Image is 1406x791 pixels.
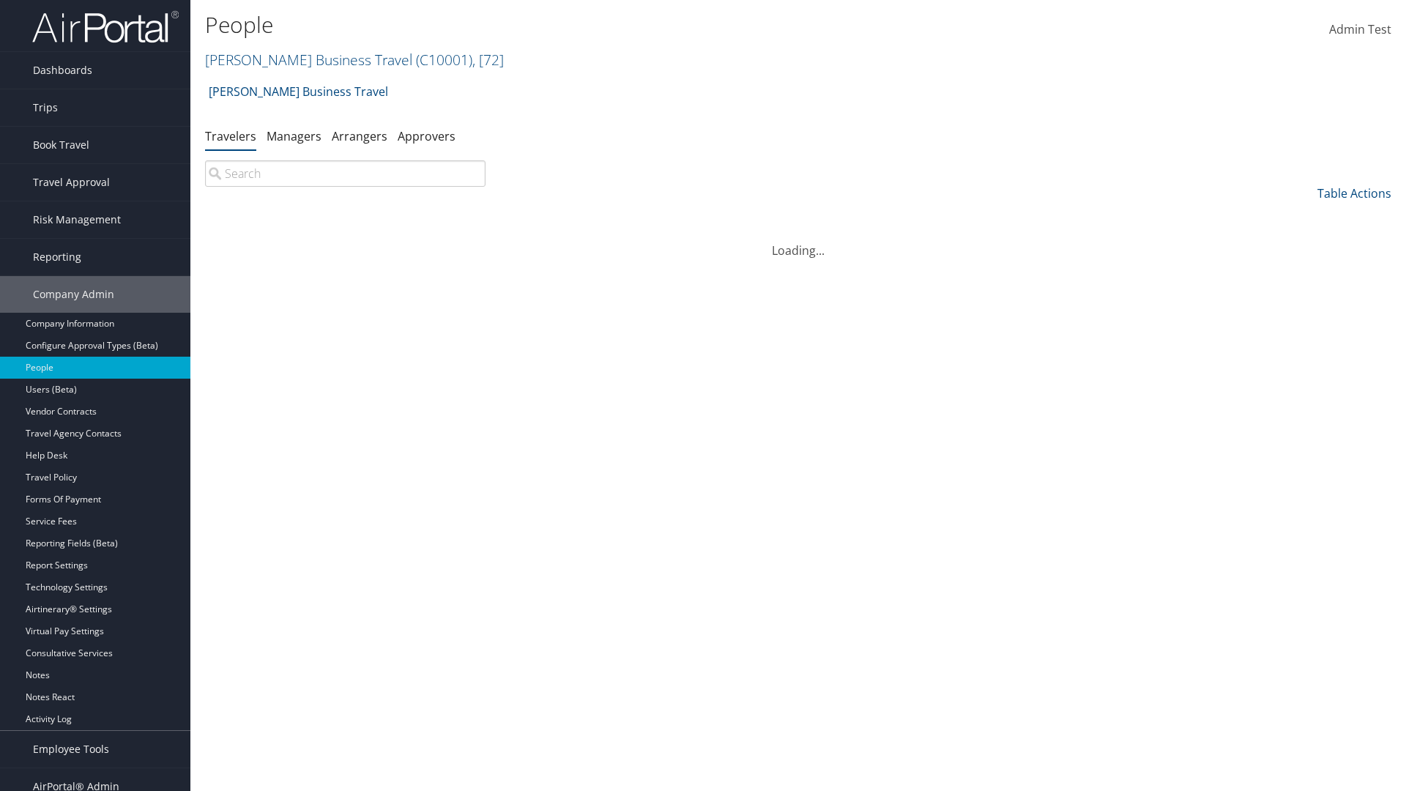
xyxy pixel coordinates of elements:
img: airportal-logo.png [32,10,179,44]
a: Approvers [398,128,455,144]
span: ( C10001 ) [416,50,472,70]
span: Employee Tools [33,731,109,768]
span: Trips [33,89,58,126]
h1: People [205,10,996,40]
a: Admin Test [1329,7,1391,53]
span: Company Admin [33,276,114,313]
a: [PERSON_NAME] Business Travel [209,77,388,106]
span: Admin Test [1329,21,1391,37]
span: Reporting [33,239,81,275]
div: Loading... [205,224,1391,259]
span: Dashboards [33,52,92,89]
a: Arrangers [332,128,387,144]
input: Search [205,160,486,187]
span: Risk Management [33,201,121,238]
a: Managers [267,128,321,144]
a: Table Actions [1317,185,1391,201]
span: Book Travel [33,127,89,163]
a: [PERSON_NAME] Business Travel [205,50,504,70]
span: , [ 72 ] [472,50,504,70]
a: Travelers [205,128,256,144]
span: Travel Approval [33,164,110,201]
